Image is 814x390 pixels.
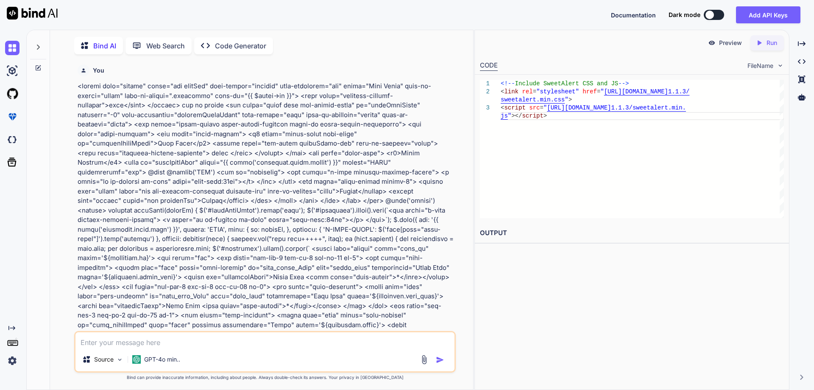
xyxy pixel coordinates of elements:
span: "stylesheet" [536,88,579,95]
p: Bind AI [93,41,116,51]
span: js [501,112,508,119]
span: src [529,104,540,111]
p: Code Generator [215,41,266,51]
span: > [544,112,547,119]
div: CODE [480,61,498,71]
span: = [597,88,600,95]
div: 1 [480,80,490,88]
span: " [544,104,547,111]
button: Documentation [611,11,656,20]
span: = [540,104,543,111]
span: 1.1.3/ [668,88,689,95]
span: [URL][DOMAIN_NAME] [547,104,611,111]
h6: You [93,66,104,75]
span: " [600,88,604,95]
span: > [568,96,571,103]
img: chevron down [777,62,784,69]
img: ai-studio [5,64,20,78]
span: <!-- [501,80,515,87]
span: < [501,104,504,111]
h2: OUTPUT [475,223,789,243]
img: preview [708,39,716,47]
span: script [522,112,543,119]
img: premium [5,109,20,124]
span: " [507,112,511,119]
span: = [532,88,536,95]
p: GPT-4o min.. [144,355,180,364]
span: [URL][DOMAIN_NAME] [604,88,668,95]
img: githubLight [5,87,20,101]
img: Bind AI [7,7,58,20]
span: ></ [511,112,522,119]
p: Preview [719,39,742,47]
img: GPT-4o mini [132,355,141,364]
img: icon [436,356,444,364]
span: Dark mode [669,11,700,19]
span: script [504,104,525,111]
img: Pick Models [116,356,123,363]
button: Add API Keys [736,6,800,23]
span: href [583,88,597,95]
p: Bind can provide inaccurate information, including about people. Always double-check its answers.... [74,374,456,381]
img: settings [5,354,20,368]
div: 2 [480,88,490,96]
span: Documentation [611,11,656,19]
span: sweetalert.min.css [501,96,565,103]
p: Source [94,355,114,364]
img: attachment [419,355,429,365]
span: FileName [747,62,773,70]
span: link [504,88,519,95]
span: " [565,96,568,103]
span: < [501,88,504,95]
span: rel [522,88,532,95]
img: darkCloudIdeIcon [5,132,20,147]
div: 3 [480,104,490,112]
span: Include SweetAlert CSS and JS [515,80,618,87]
span: 1.1.3/sweetalert.min. [611,104,686,111]
img: chat [5,41,20,55]
p: Run [767,39,777,47]
p: Web Search [146,41,185,51]
span: --> [618,80,629,87]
